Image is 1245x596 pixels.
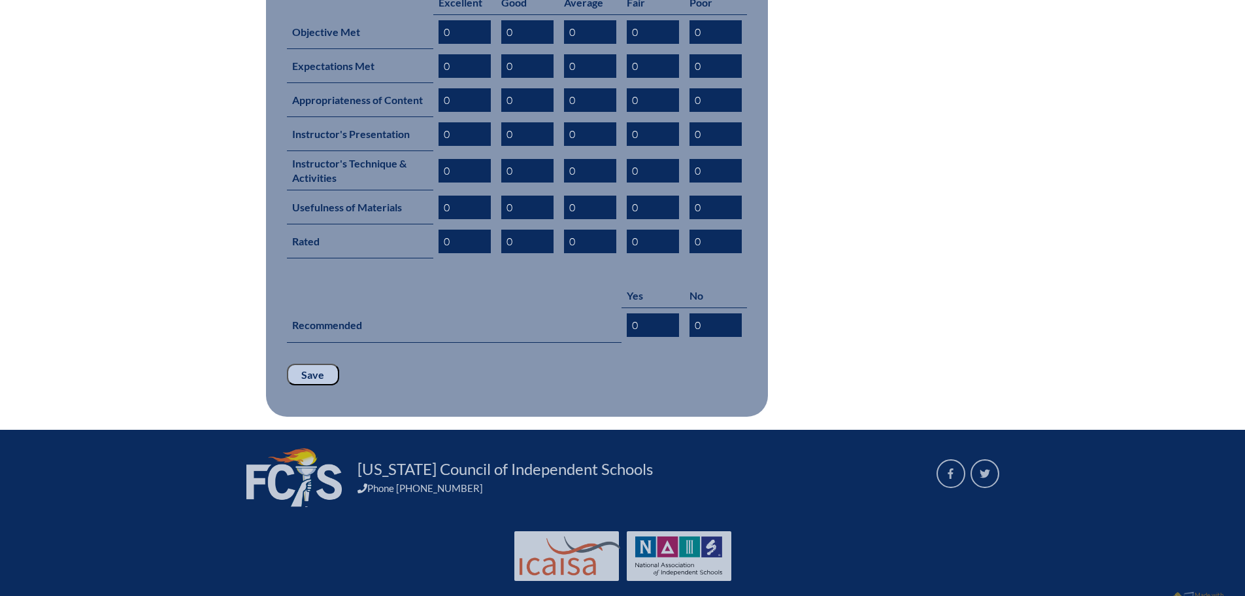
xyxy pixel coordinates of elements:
th: Rated [287,224,433,258]
th: Expectations Met [287,49,433,83]
div: Phone [PHONE_NUMBER] [357,482,921,494]
img: NAIS Logo [635,536,723,576]
th: Objective Met [287,14,433,49]
input: Save [287,364,339,386]
img: FCIS_logo_white [246,448,342,507]
img: Int'l Council Advancing Independent School Accreditation logo [520,536,620,576]
th: Recommended [287,308,622,343]
th: No [684,283,747,308]
th: Instructor's Presentation [287,117,433,151]
th: Usefulness of Materials [287,190,433,224]
a: [US_STATE] Council of Independent Schools [352,459,658,480]
th: Yes [622,283,684,308]
th: Instructor's Technique & Activities [287,151,433,190]
th: Appropriateness of Content [287,83,433,117]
